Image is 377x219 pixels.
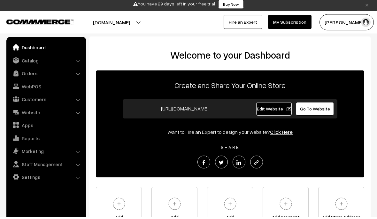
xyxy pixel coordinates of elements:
[8,57,84,69] a: Catalog
[8,109,84,120] a: Website
[8,83,84,94] a: WebPOS
[333,198,350,215] img: plus.svg
[8,96,84,107] a: Customers
[218,147,243,152] span: SHARE
[71,17,152,33] button: [DOMAIN_NAME]
[110,198,128,215] img: plus.svg
[8,122,84,133] a: Apps
[166,198,183,215] img: plus.svg
[2,2,375,11] div: You have 29 days left in your free trial
[277,198,295,215] img: plus.svg
[300,109,330,114] span: Go To Website
[363,3,371,11] a: ×
[96,131,364,138] div: Want to Hire an Expert to design your website?
[6,22,73,27] img: COMMMERCE
[218,2,244,11] a: Buy Now
[8,70,84,81] a: Orders
[8,161,84,172] a: Staff Management
[319,17,374,33] button: [PERSON_NAME]
[257,109,291,114] span: Edit Website
[268,17,312,31] a: My Subscription
[8,174,84,185] a: Settings
[361,20,371,29] img: user
[8,44,84,55] a: Dashboard
[296,105,334,118] a: Go To Website
[8,135,84,146] a: Reports
[96,82,364,93] p: Create and Share Your Online Store
[270,131,293,138] a: Click Here
[6,20,62,28] a: COMMMERCE
[96,52,364,63] h2: Welcome to your Dashboard
[256,105,292,118] a: Edit Website
[8,148,84,159] a: Marketing
[224,17,262,31] a: Hire an Expert
[221,198,239,215] img: plus.svg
